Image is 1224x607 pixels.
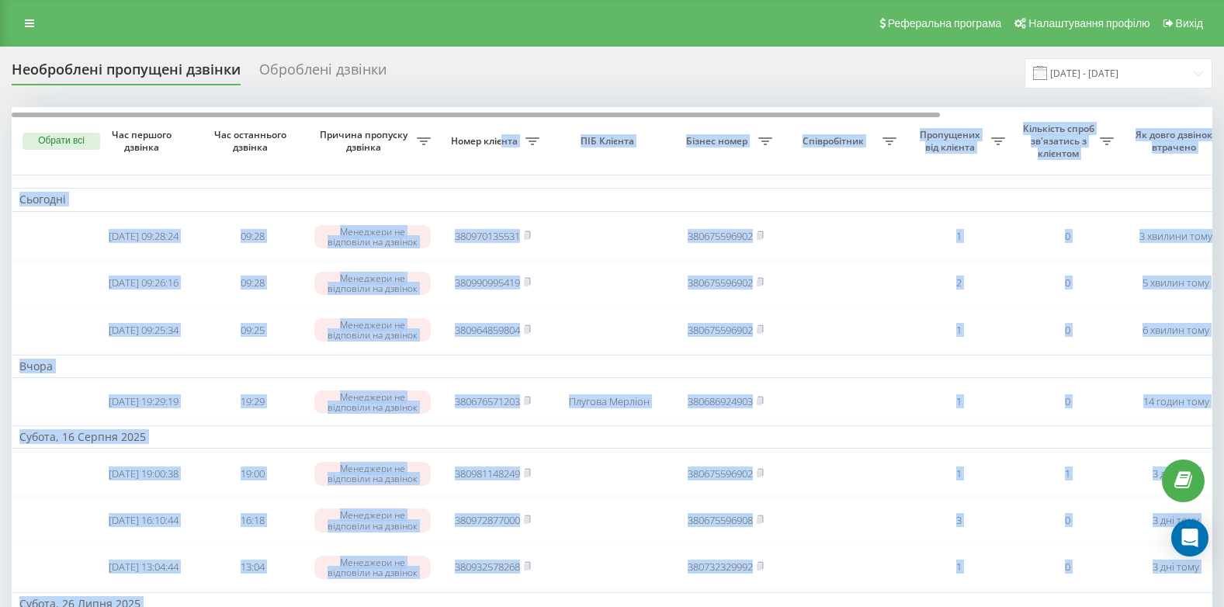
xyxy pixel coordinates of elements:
a: 380676571203 [455,394,520,408]
td: 09:25 [198,308,307,352]
button: Обрати всі [23,133,100,150]
div: Менеджери не відповіли на дзвінок [314,508,431,532]
a: 380932578268 [455,560,520,574]
td: [DATE] 13:04:44 [89,546,198,589]
td: 1 [904,452,1013,495]
a: 380686924903 [688,394,753,408]
td: 1 [904,308,1013,352]
span: Кількість спроб зв'язатись з клієнтом [1021,123,1100,159]
td: 1 [904,381,1013,422]
div: Оброблені дзвінки [259,61,387,85]
span: ПІБ Клієнта [560,135,658,147]
td: [DATE] 09:26:16 [89,262,198,305]
span: Вихід [1176,17,1203,29]
span: Реферальна програма [888,17,1002,29]
span: Пропущених від клієнта [912,129,991,153]
div: Менеджери не відповіли на дзвінок [314,556,431,579]
a: 380970135531 [455,229,520,243]
td: 13:04 [198,546,307,589]
a: 380990995419 [455,276,520,290]
td: 16:18 [198,499,307,543]
td: 1 [1013,452,1122,495]
a: 380675596908 [688,513,753,527]
td: 1 [904,215,1013,258]
td: 1 [904,546,1013,589]
a: 380675596902 [688,276,753,290]
td: 0 [1013,215,1122,258]
div: Менеджери не відповіли на дзвінок [314,462,431,485]
a: 380732329992 [688,560,753,574]
span: Налаштування профілю [1028,17,1149,29]
span: Причина пропуску дзвінка [314,129,417,153]
a: 380972877000 [455,513,520,527]
span: Час першого дзвінка [102,129,186,153]
td: 3 [904,499,1013,543]
td: [DATE] 19:29:19 [89,381,198,422]
td: [DATE] 19:00:38 [89,452,198,495]
span: Номер клієнта [446,135,525,147]
td: 2 [904,262,1013,305]
span: Як довго дзвінок втрачено [1134,129,1218,153]
td: 09:28 [198,262,307,305]
a: 380964859804 [455,323,520,337]
div: Менеджери не відповіли на дзвінок [314,225,431,248]
td: 09:28 [198,215,307,258]
td: [DATE] 16:10:44 [89,499,198,543]
td: Плугова Мерліон [547,381,671,422]
td: 0 [1013,381,1122,422]
td: [DATE] 09:28:24 [89,215,198,258]
td: 0 [1013,262,1122,305]
div: Менеджери не відповіли на дзвінок [314,272,431,295]
td: [DATE] 09:25:34 [89,308,198,352]
span: Час останнього дзвінка [210,129,294,153]
span: Бізнес номер [679,135,758,147]
td: 0 [1013,308,1122,352]
div: Менеджери не відповіли на дзвінок [314,390,431,414]
div: Необроблені пропущені дзвінки [12,61,241,85]
div: Менеджери не відповіли на дзвінок [314,318,431,342]
a: 380981148249 [455,467,520,480]
td: 19:29 [198,381,307,422]
td: 0 [1013,546,1122,589]
span: Співробітник [788,135,882,147]
a: 380675596902 [688,229,753,243]
td: 0 [1013,499,1122,543]
a: 380675596902 [688,323,753,337]
a: 380675596902 [688,467,753,480]
div: Open Intercom Messenger [1171,519,1208,557]
td: 19:00 [198,452,307,495]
